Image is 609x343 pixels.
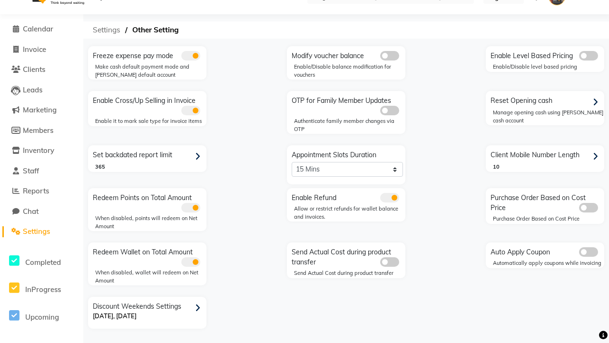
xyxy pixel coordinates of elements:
div: Enable Cross/Up Selling in Invoice [90,93,206,115]
div: Modify voucher balance [289,49,405,61]
div: Authenticate family member changes via OTP [294,117,405,133]
div: OTP for Family Member Updates [289,93,405,115]
a: Leads [2,85,81,96]
div: Redeem Wallet on Total Amount [90,245,206,267]
a: Invoice [2,44,81,55]
div: When disabled, wallet will redeem on Net Amount [95,269,206,284]
span: Staff [23,166,39,175]
div: 10 [493,163,604,171]
span: Marketing [23,105,57,114]
span: Clients [23,65,45,74]
div: Discount Weekends Settings [90,299,206,329]
span: Members [23,126,53,135]
p: [DATE], [DATE] [93,312,204,321]
div: Enable/Disable balance modification for vouchers [294,63,405,79]
div: Enable/Disable level based pricing [493,63,604,71]
div: Auto Apply Coupon [488,245,604,257]
div: Enable Refund [289,191,405,203]
div: Enable Level Based Pricing [488,49,604,61]
span: Other Setting [128,21,184,39]
span: Invoice [23,45,46,54]
div: Enable it to mark sale type for invoice items [95,117,206,125]
span: Settings [23,227,50,236]
div: Allow or restrict refunds for wallet balance and invoices. [294,205,405,221]
span: Calendar [23,24,53,33]
a: Settings [2,226,81,237]
span: Reports [23,186,49,195]
div: Purchase Order Based on Cost Price [493,215,604,223]
a: Marketing [2,105,81,116]
a: Reports [2,186,81,197]
span: InProgress [25,285,61,294]
div: Reset Opening cash [488,93,604,109]
div: Make cash default payment mode and [PERSON_NAME] default account [95,63,206,79]
div: When disabled, points will redeem on Net Amount [95,214,206,230]
span: Settings [88,21,125,39]
div: Purchase Order Based on Cost Price [488,191,604,213]
div: Send Actual Cost during product transfer [294,269,405,277]
div: Redeem Points on Total Amount [90,191,206,212]
span: Completed [25,258,61,267]
span: Upcoming [25,313,59,322]
a: Chat [2,206,81,217]
a: Calendar [2,24,81,35]
div: Send Actual Cost during product transfer [289,245,405,267]
div: 365 [95,163,206,171]
span: Leads [23,85,42,94]
a: Members [2,125,81,136]
div: Client Mobile Number Length [488,148,604,163]
div: Appointment Slots Duration [289,148,405,177]
div: Automatically apply coupons while invoicing [493,259,604,267]
span: Inventory [23,146,54,155]
span: Chat [23,207,39,216]
a: Clients [2,64,81,75]
div: Set backdated report limit [90,148,206,163]
a: Staff [2,166,81,177]
div: Manage opening cash using [PERSON_NAME] cash account [493,109,604,124]
div: Freeze expense pay mode [90,49,206,61]
a: Inventory [2,145,81,156]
